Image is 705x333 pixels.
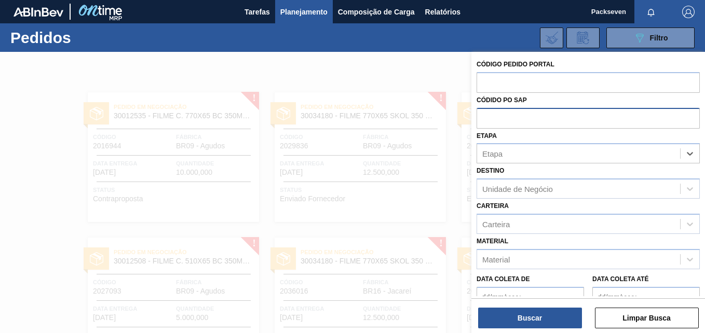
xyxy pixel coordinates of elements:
div: Etapa [482,149,503,158]
div: Material [482,255,510,263]
label: Data coleta de [477,275,530,283]
span: Tarefas [245,6,270,18]
label: Etapa [477,132,497,140]
img: Logout [682,6,695,18]
span: Planejamento [280,6,328,18]
button: Filtro [606,27,695,48]
span: Filtro [650,34,668,42]
label: Destino [477,167,504,174]
input: dd/mm/yyyy [477,287,584,308]
div: Solicitação de Revisão de Pedidos [566,27,600,48]
div: Importar Negociações dos Pedidos [540,27,563,48]
label: Material [477,238,508,245]
input: dd/mm/yyyy [592,287,700,308]
label: Data coleta até [592,275,648,283]
button: Notificações [634,5,668,19]
span: Relatórios [425,6,460,18]
h1: Pedidos [10,32,156,44]
label: Códido PO SAP [477,96,527,104]
img: TNhmsLtSVTkK8tSr43FrP2fwEKptu5GPRR3wAAAABJRU5ErkJggg== [13,7,63,17]
div: Carteira [482,219,510,228]
label: Carteira [477,202,509,210]
label: Código Pedido Portal [477,61,554,68]
div: Unidade de Negócio [482,185,553,193]
span: Composição de Carga [338,6,415,18]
